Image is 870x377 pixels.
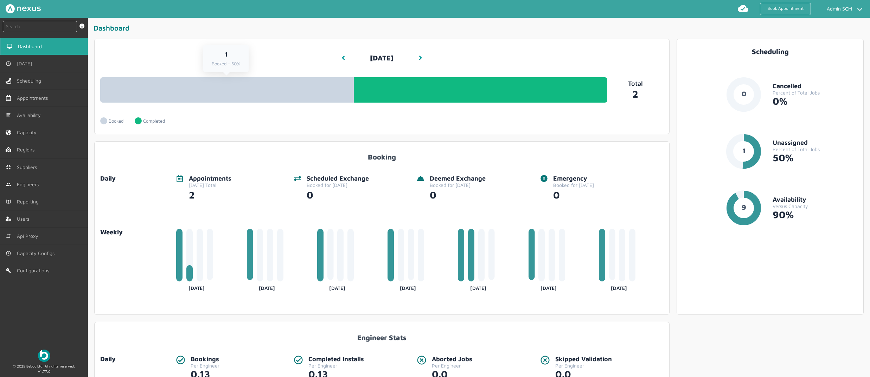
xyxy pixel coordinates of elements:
div: [DATE] [599,282,639,291]
img: md-desktop.svg [7,44,12,49]
span: Users [17,216,32,222]
span: [DATE] [17,61,35,66]
img: user-left-menu.svg [6,216,11,222]
span: Configurations [17,268,52,273]
div: [DATE] [529,282,569,291]
text: 9 [742,203,746,211]
div: Per Engineer [432,363,472,369]
text: 0 [742,90,746,98]
img: scheduling-left-menu.svg [6,78,11,84]
div: Booked for [DATE] [430,182,486,188]
span: Dashboard [18,44,45,49]
span: Reporting [17,199,41,204]
img: md-repeat.svg [6,233,11,239]
span: Regions [17,147,37,152]
a: Book Appointment [760,3,811,15]
p: Total [607,80,664,87]
img: md-time.svg [6,61,11,66]
a: 2 [607,87,664,100]
img: appointments-left-menu.svg [6,95,11,101]
span: Capacity [17,130,39,135]
div: [DATE] Total [189,182,231,188]
div: Daily [100,356,171,363]
img: md-people.svg [6,182,11,187]
div: Daily [100,175,171,182]
text: 1 [742,147,746,155]
div: [DATE] [458,282,498,291]
div: 0 [307,188,369,201]
div: Percent of Total Jobs [773,90,858,96]
div: Scheduled Exchange [307,175,369,182]
div: 0% [773,96,858,107]
div: Deemed Exchange [430,175,486,182]
div: Engineer Stats [100,328,664,342]
div: Unassigned [773,139,858,147]
span: Api Proxy [17,233,41,239]
img: md-contract.svg [6,164,11,170]
span: Scheduling [17,78,44,84]
span: Appointments [17,95,51,101]
div: Per Engineer [191,363,219,369]
div: Percent of Total Jobs [773,147,858,152]
a: Booked [100,114,135,128]
div: 1 [212,51,240,58]
div: Aborted Jobs [432,356,472,363]
div: 90% [773,209,858,220]
p: Completed [143,118,165,124]
a: 0CancelledPercent of Total Jobs0% [683,77,858,123]
img: md-time.svg [6,251,11,256]
div: [DATE] [388,282,428,291]
div: [DATE] [317,282,358,291]
div: Bookings [191,356,219,363]
div: Per Engineer [308,363,364,369]
div: Skipped Validation [555,356,612,363]
span: Engineers [17,182,41,187]
div: Per Engineer [555,363,612,369]
span: Suppliers [17,164,40,170]
div: Appointments [189,175,231,182]
div: 0 [553,188,594,201]
div: Emergency [553,175,594,182]
div: [DATE] [176,282,217,291]
img: capacity-left-menu.svg [6,130,11,135]
div: Booking [100,147,664,161]
div: Booked for [DATE] [553,182,594,188]
div: Versus Capacity [773,203,858,209]
div: 2 [189,188,231,201]
div: 0 [430,188,486,201]
img: md-book.svg [6,199,11,204]
img: regions.left-menu.svg [6,147,11,152]
div: Dashboard [94,24,867,35]
input: Search by: Ref, PostCode, MPAN, MPRN, Account, Customer [3,21,77,32]
img: md-list.svg [6,112,11,118]
div: Completed Installs [308,356,364,363]
div: Scheduling [683,47,858,56]
div: 50% [773,152,858,163]
img: md-cloud-done.svg [737,3,749,14]
img: md-build.svg [6,268,11,273]
img: Nexus [6,4,41,13]
a: 1Booked - 50% [100,77,354,103]
h3: [DATE] [370,48,394,68]
img: Beboc Logo [38,350,50,362]
a: Completed [135,114,176,128]
div: [DATE] [247,282,287,291]
div: Availability [773,196,858,203]
a: Weekly [100,229,171,236]
p: Booked [109,118,123,124]
div: Cancelled [773,83,858,90]
span: Capacity Configs [17,251,57,256]
span: Availability [17,112,44,118]
div: Booked - 50% [212,61,240,66]
a: 1UnassignedPercent of Total Jobs50% [683,134,858,180]
div: Booked for [DATE] [307,182,369,188]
